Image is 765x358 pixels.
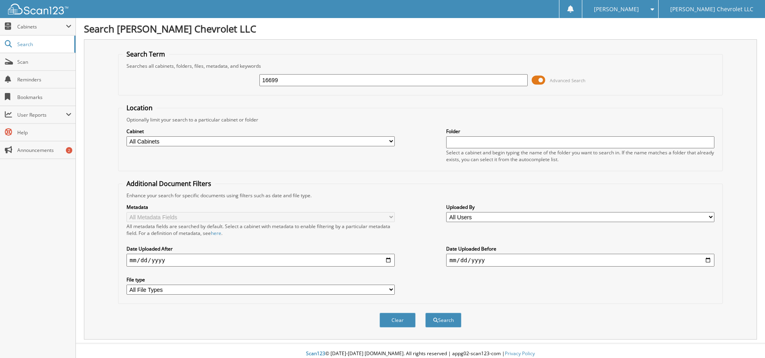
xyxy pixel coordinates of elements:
span: Announcements [17,147,71,154]
img: scan123-logo-white.svg [8,4,68,14]
a: here [211,230,221,237]
button: Search [425,313,461,328]
span: Scan [17,59,71,65]
span: User Reports [17,111,66,118]
input: start [126,254,395,267]
span: [PERSON_NAME] [594,7,639,12]
label: Folder [446,128,714,135]
label: File type [126,276,395,283]
span: Reminders [17,76,71,83]
label: Date Uploaded After [126,245,395,252]
a: Privacy Policy [505,350,535,357]
label: Cabinet [126,128,395,135]
h1: Search [PERSON_NAME] Chevrolet LLC [84,22,757,35]
label: Metadata [126,204,395,210]
div: Select a cabinet and begin typing the name of the folder you want to search in. If the name match... [446,149,714,163]
div: Enhance your search for specific documents using filters such as date and file type. [122,192,718,199]
iframe: Chat Widget [725,320,765,358]
div: Searches all cabinets, folders, files, metadata, and keywords [122,63,718,69]
div: Optionally limit your search to a particular cabinet or folder [122,116,718,123]
input: end [446,254,714,267]
span: Scan123 [306,350,325,357]
label: Uploaded By [446,204,714,210]
legend: Location [122,103,157,112]
button: Clear [379,313,416,328]
span: Help [17,129,71,136]
div: 2 [66,147,72,154]
div: All metadata fields are searched by default. Select a cabinet with metadata to enable filtering b... [126,223,395,237]
span: Search [17,41,70,48]
span: Bookmarks [17,94,71,101]
label: Date Uploaded Before [446,245,714,252]
span: Advanced Search [550,77,585,83]
legend: Additional Document Filters [122,179,215,188]
span: [PERSON_NAME] Chevrolet LLC [670,7,753,12]
span: Cabinets [17,23,66,30]
legend: Search Term [122,50,169,59]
